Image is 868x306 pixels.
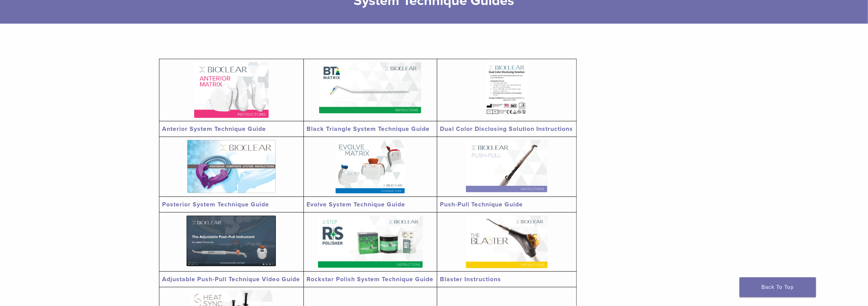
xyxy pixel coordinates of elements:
[440,275,501,283] a: Blaster Instructions
[307,275,434,283] a: Rockstar Polish System Technique Guide
[307,125,430,133] a: Black Triangle System Technique Guide
[162,125,266,133] a: Anterior System Technique Guide
[307,201,406,208] a: Evolve System Technique Guide
[162,275,300,283] a: Adjustable Push-Pull Technique Video Guide
[440,125,573,133] a: Dual Color Disclosing Solution Instructions
[162,201,269,208] a: Posterior System Technique Guide
[740,277,816,297] a: Back To Top
[440,201,523,208] a: Push-Pull Technique Guide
